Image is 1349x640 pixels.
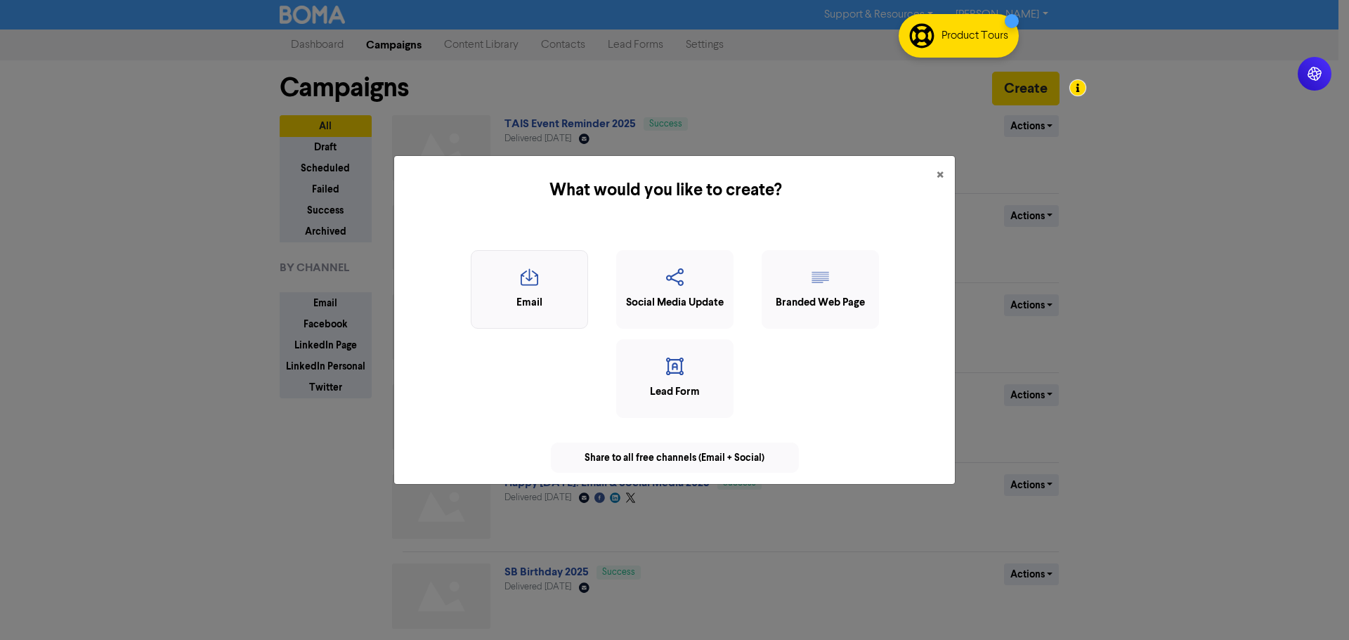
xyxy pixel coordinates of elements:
[478,295,580,311] div: Email
[769,295,871,311] div: Branded Web Page
[1279,573,1349,640] iframe: Chat Widget
[551,443,799,473] div: Share to all free channels (Email + Social)
[624,384,726,400] div: Lead Form
[405,178,925,203] h5: What would you like to create?
[624,295,726,311] div: Social Media Update
[925,156,955,195] button: Close
[937,165,944,186] span: ×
